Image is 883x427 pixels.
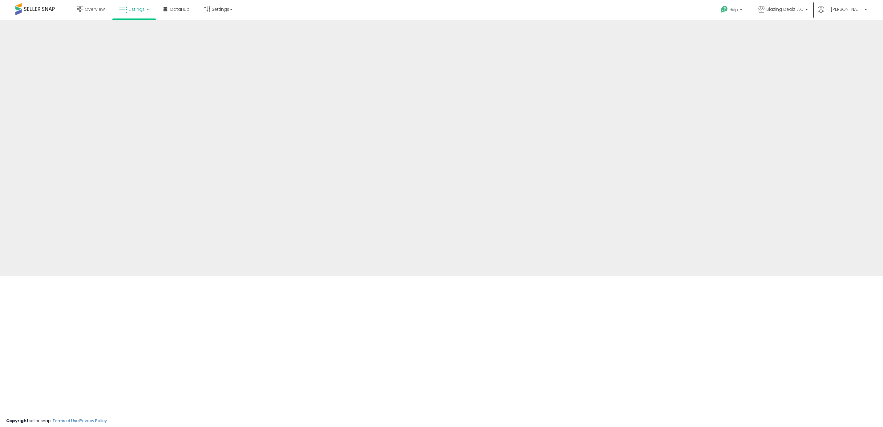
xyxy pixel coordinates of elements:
[129,6,145,12] span: Listings
[720,6,728,13] i: Get Help
[85,6,105,12] span: Overview
[826,6,863,12] span: Hi [PERSON_NAME]
[818,6,867,20] a: Hi [PERSON_NAME]
[716,1,748,20] a: Help
[170,6,190,12] span: DataHub
[730,7,738,12] span: Help
[766,6,804,12] span: Blazing Dealz LLC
